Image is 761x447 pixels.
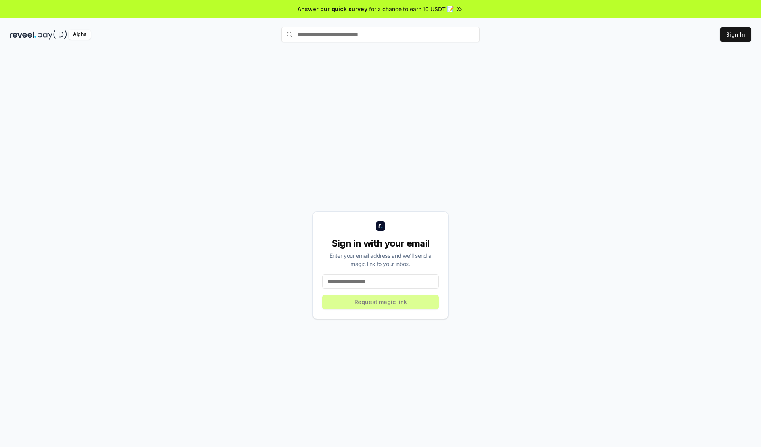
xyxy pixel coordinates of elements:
button: Sign In [720,27,751,42]
div: Enter your email address and we’ll send a magic link to your inbox. [322,251,439,268]
img: logo_small [376,221,385,231]
img: pay_id [38,30,67,40]
div: Alpha [69,30,91,40]
img: reveel_dark [10,30,36,40]
span: for a chance to earn 10 USDT 📝 [369,5,454,13]
div: Sign in with your email [322,237,439,250]
span: Answer our quick survey [298,5,367,13]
